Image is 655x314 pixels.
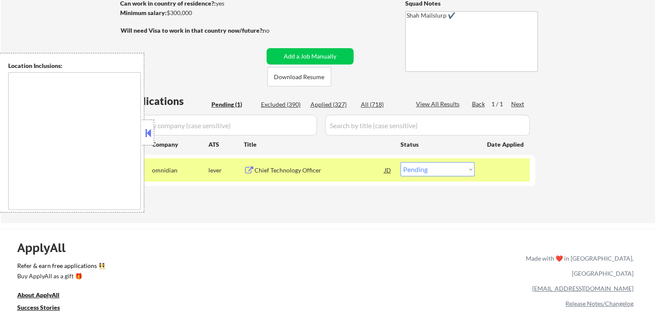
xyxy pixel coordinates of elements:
a: [EMAIL_ADDRESS][DOMAIN_NAME] [532,285,633,292]
u: Success Stories [17,304,60,311]
a: Success Stories [17,303,71,314]
div: Status [400,136,475,152]
div: Back [472,100,486,108]
a: About ApplyAll [17,291,71,302]
div: Company [152,140,208,149]
div: ApplyAll [17,240,75,255]
div: lever [208,166,244,175]
button: Download Resume [267,67,331,86]
a: Buy ApplyAll as a gift 🎁 [17,272,103,283]
div: Applications [123,96,208,106]
div: $300,000 [120,9,264,17]
div: JD [384,162,392,178]
strong: Will need Visa to work in that country now/future?: [121,27,264,34]
div: Date Applied [487,140,525,149]
div: Buy ApplyAll as a gift 🎁 [17,273,103,279]
div: Chief Technology Officer [255,166,385,175]
div: View All Results [416,100,462,108]
div: Next [511,100,525,108]
div: 1 / 1 [491,100,511,108]
a: Refer & earn free applications 👯‍♀️ [17,263,346,272]
div: Excluded (390) [261,100,304,109]
input: Search by company (case sensitive) [123,115,317,135]
div: Made with ❤️ in [GEOGRAPHIC_DATA], [GEOGRAPHIC_DATA] [522,251,633,281]
div: All (718) [361,100,404,109]
div: Title [244,140,392,149]
u: About ApplyAll [17,291,59,299]
div: Pending (1) [211,100,255,109]
input: Search by title (case sensitive) [325,115,530,135]
div: no [263,26,287,35]
div: omnidian [152,166,208,175]
strong: Minimum salary: [120,9,167,16]
div: Applied (327) [310,100,354,109]
a: Release Notes/Changelog [565,300,633,307]
button: Add a Job Manually [267,48,354,65]
div: Location Inclusions: [8,62,141,70]
div: ATS [208,140,244,149]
